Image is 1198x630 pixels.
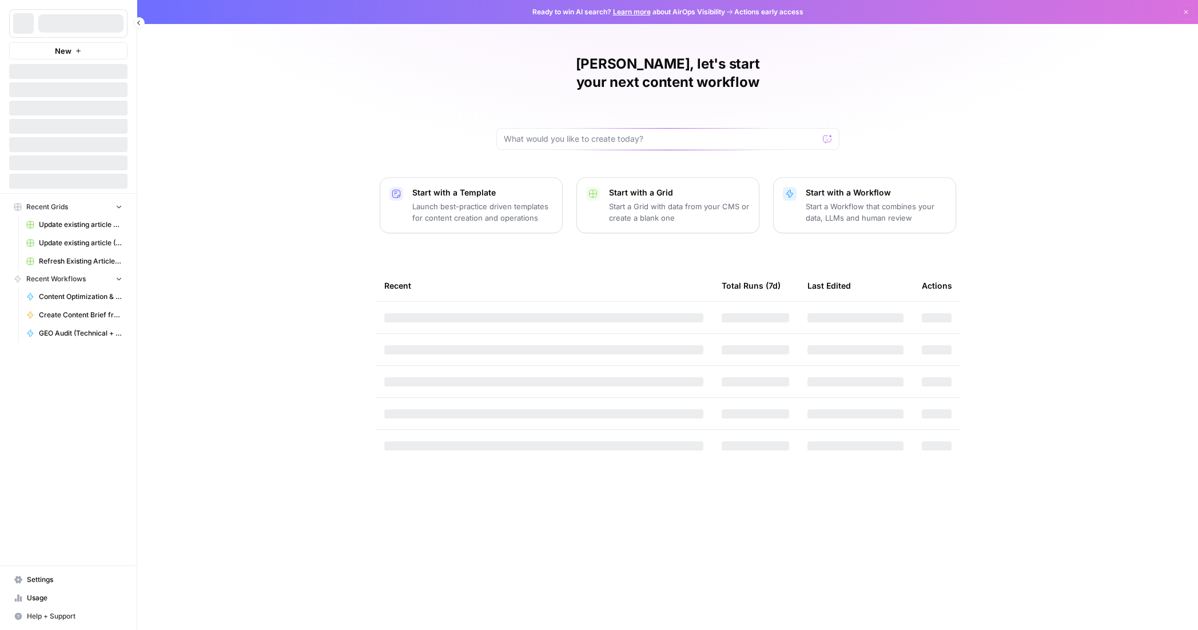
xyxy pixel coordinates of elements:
a: Content Optimization & Refresh Process ([PERSON_NAME]) [21,288,128,306]
span: Actions early access [734,7,803,17]
span: Recent Grids [26,202,68,212]
button: Start with a GridStart a Grid with data from your CMS or create a blank one [576,177,759,233]
div: Last Edited [807,270,851,301]
a: Learn more [613,7,651,16]
a: Create Content Brief from Keyword [21,306,128,324]
span: New [55,45,71,57]
h1: [PERSON_NAME], let's start your next content workflow [496,55,839,91]
button: Start with a WorkflowStart a Workflow that combines your data, LLMs and human review [773,177,956,233]
button: Recent Workflows [9,270,128,288]
button: Help + Support [9,607,128,625]
span: Ready to win AI search? about AirOps Visibility [532,7,725,17]
button: Recent Grids [9,198,128,216]
span: Create Content Brief from Keyword [39,310,122,320]
a: Update existing article grid ([PERSON_NAME]) [21,216,128,234]
span: Help + Support [27,611,122,621]
span: Update existing article grid ([PERSON_NAME]) [39,220,122,230]
p: Start with a Grid [609,187,750,198]
div: Actions [922,270,952,301]
span: Recent Workflows [26,274,86,284]
span: GEO Audit (Technical + Content) - RITAH PT [39,328,122,338]
button: New [9,42,128,59]
input: What would you like to create today? [504,133,818,145]
p: Start a Grid with data from your CMS or create a blank one [609,201,750,224]
div: Recent [384,270,703,301]
span: Settings [27,575,122,585]
div: Total Runs (7d) [722,270,781,301]
span: Update existing article ([PERSON_NAME]) Grid - V1 [39,238,122,248]
span: Refresh Existing Article - [PERSON_NAME] [39,256,122,266]
a: Refresh Existing Article - [PERSON_NAME] [21,252,128,270]
p: Start a Workflow that combines your data, LLMs and human review [806,201,946,224]
span: Usage [27,593,122,603]
a: Usage [9,589,128,607]
a: Settings [9,571,128,589]
a: Update existing article ([PERSON_NAME]) Grid - V1 [21,234,128,252]
button: Start with a TemplateLaunch best-practice driven templates for content creation and operations [380,177,563,233]
span: Content Optimization & Refresh Process ([PERSON_NAME]) [39,292,122,302]
a: GEO Audit (Technical + Content) - RITAH PT [21,324,128,342]
p: Start with a Template [412,187,553,198]
p: Start with a Workflow [806,187,946,198]
p: Launch best-practice driven templates for content creation and operations [412,201,553,224]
